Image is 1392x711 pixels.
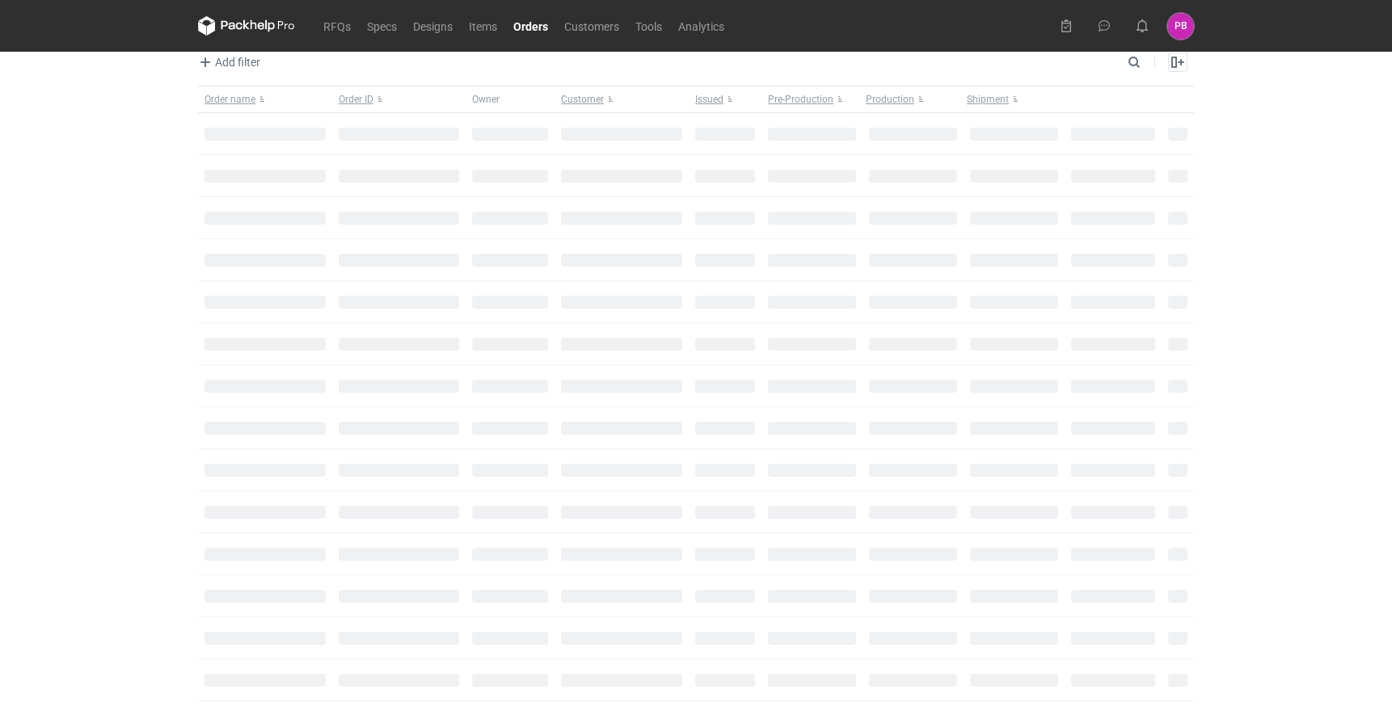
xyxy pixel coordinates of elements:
a: Specs [359,16,405,36]
a: Analytics [670,16,732,36]
button: Issued [689,86,761,112]
a: Items [461,16,505,36]
a: Customers [556,16,627,36]
button: Production [863,86,964,112]
span: Issued [695,93,723,106]
div: Paulius Bukšnys [1167,13,1194,40]
span: Shipment [967,93,1009,106]
svg: Packhelp Pro [198,16,295,36]
span: Customer [561,93,604,106]
a: Orders [505,16,556,36]
span: Pre-Production [768,93,833,106]
span: Order name [205,93,255,106]
a: Tools [627,16,670,36]
a: Designs [405,16,461,36]
button: Order ID [332,86,466,112]
a: RFQs [315,16,359,36]
span: Owner [472,93,500,106]
button: Order name [198,86,332,112]
button: Customer [555,86,689,112]
input: Search [1124,53,1176,72]
span: Production [866,93,914,106]
span: Order ID [339,93,373,106]
button: PB [1167,13,1194,40]
button: Add filter [195,53,261,72]
button: Shipment [964,86,1065,112]
button: Pre-Production [761,86,863,112]
span: Add filter [196,53,260,72]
